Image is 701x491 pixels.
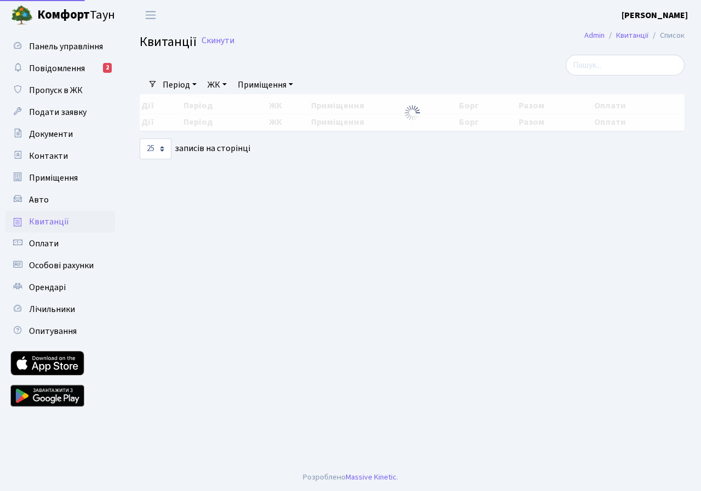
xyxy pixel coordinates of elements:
span: Контакти [29,150,68,162]
span: Орендарі [29,281,66,293]
a: Пропуск в ЖК [5,79,115,101]
span: Таун [37,6,115,25]
a: Контакти [5,145,115,167]
nav: breadcrumb [568,24,701,47]
span: Оплати [29,238,59,250]
a: Оплати [5,233,115,255]
span: Опитування [29,325,77,337]
input: Пошук... [566,55,685,76]
span: Лічильники [29,303,75,315]
span: Пропуск в ЖК [29,84,83,96]
a: Період [158,76,201,94]
span: Авто [29,194,49,206]
a: Панель управління [5,36,115,57]
a: Лічильники [5,298,115,320]
span: Повідомлення [29,62,85,74]
li: Список [648,30,685,42]
span: Квитанції [140,32,197,51]
span: Особові рахунки [29,259,94,272]
button: Переключити навігацію [137,6,164,24]
a: Документи [5,123,115,145]
b: Комфорт [37,6,90,24]
span: Панель управління [29,41,103,53]
a: Опитування [5,320,115,342]
div: 2 [103,63,112,73]
a: Скинути [202,36,234,46]
span: Квитанції [29,216,69,228]
a: Повідомлення2 [5,57,115,79]
select: записів на сторінці [140,138,171,159]
label: записів на сторінці [140,138,250,159]
a: Admin [584,30,605,41]
a: Орендарі [5,276,115,298]
a: Квитанції [5,211,115,233]
span: Подати заявку [29,106,87,118]
a: Приміщення [5,167,115,189]
a: Massive Kinetic [346,471,397,483]
span: Документи [29,128,73,140]
a: [PERSON_NAME] [622,9,688,22]
b: [PERSON_NAME] [622,9,688,21]
a: Авто [5,189,115,211]
a: Приміщення [233,76,297,94]
span: Приміщення [29,172,78,184]
a: Квитанції [616,30,648,41]
a: Особові рахунки [5,255,115,276]
a: Подати заявку [5,101,115,123]
img: Обробка... [404,104,421,122]
a: ЖК [203,76,231,94]
div: Розроблено . [303,471,398,483]
img: logo.png [11,4,33,26]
